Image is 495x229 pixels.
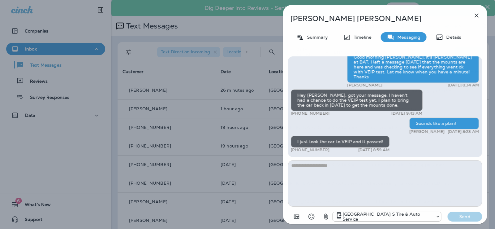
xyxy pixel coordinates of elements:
p: [PHONE_NUMBER] [291,111,329,116]
div: I just took the car to VEIP and it passed! [291,136,390,148]
p: [GEOGRAPHIC_DATA] S Tire & Auto Service [342,212,432,222]
p: Messaging [394,35,420,40]
p: [DATE] 8:34 AM [448,83,479,88]
div: Good morning [PERSON_NAME], it's [PERSON_NAME] at BAT. I left a message [DATE] that the mounts ar... [347,51,479,83]
div: Sounds like a plan! [410,117,479,129]
p: [PERSON_NAME] [PERSON_NAME] [290,14,459,23]
button: Add in a premade template [290,210,303,223]
p: [DATE] 8:59 AM [358,148,390,152]
p: [PHONE_NUMBER] [291,148,329,152]
p: [DATE] 8:23 AM [448,129,479,134]
p: [DATE] 9:43 AM [391,111,423,116]
div: Hey [PERSON_NAME], got your message. I haven't had a chance to do the VEIP test yet. I plan to br... [291,89,423,111]
div: +1 (301) 975-0024 [333,212,441,222]
button: Select an emoji [305,210,317,223]
p: [PERSON_NAME] [347,83,383,88]
p: Details [443,35,461,40]
p: Timeline [351,35,371,40]
p: Summary [304,35,328,40]
p: [PERSON_NAME] [410,129,445,134]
